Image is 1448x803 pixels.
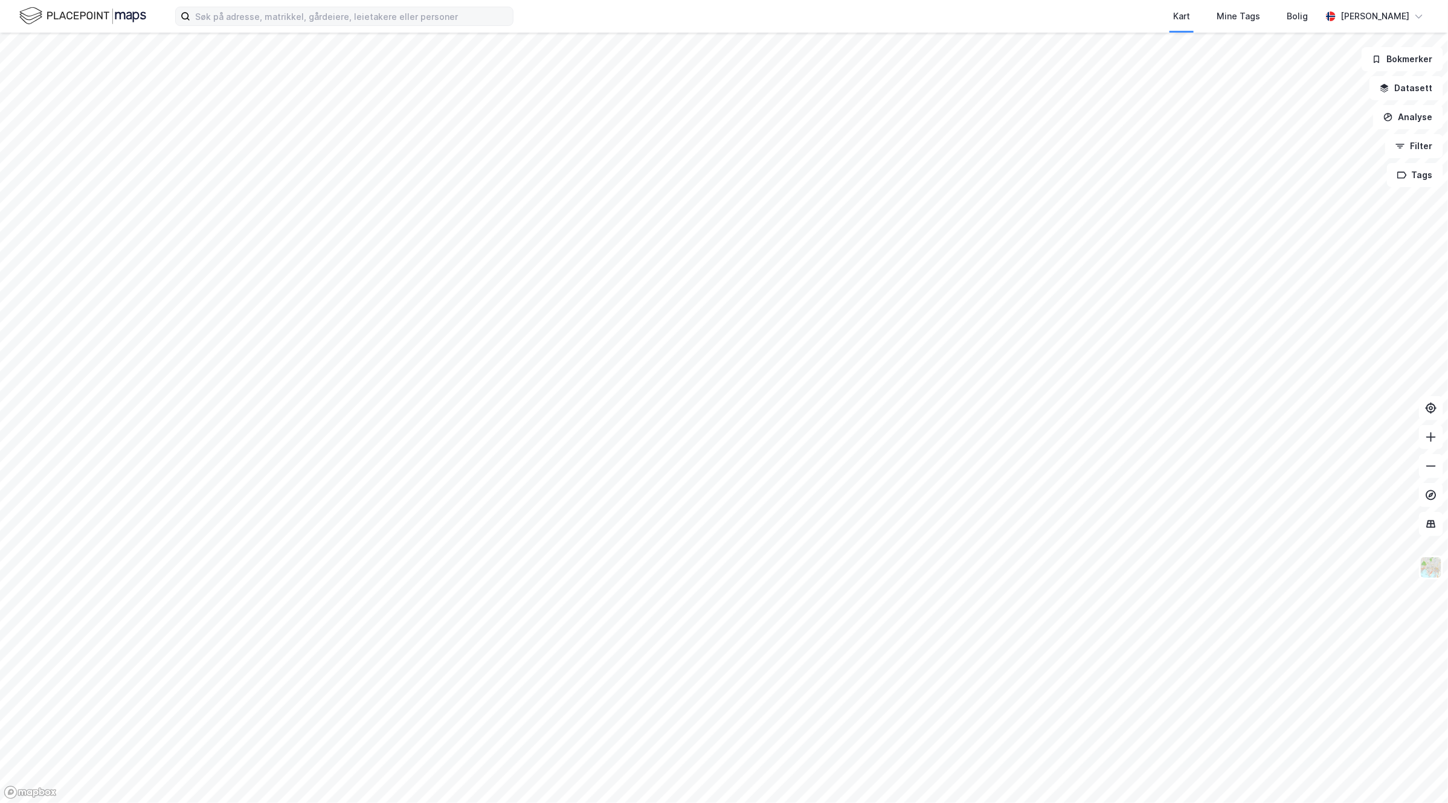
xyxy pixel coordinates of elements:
[1173,9,1190,24] div: Kart
[1388,745,1448,803] iframe: Chat Widget
[1217,9,1260,24] div: Mine Tags
[1287,9,1308,24] div: Bolig
[19,5,146,27] img: logo.f888ab2527a4732fd821a326f86c7f29.svg
[190,7,513,25] input: Søk på adresse, matrikkel, gårdeiere, leietakere eller personer
[1340,9,1409,24] div: [PERSON_NAME]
